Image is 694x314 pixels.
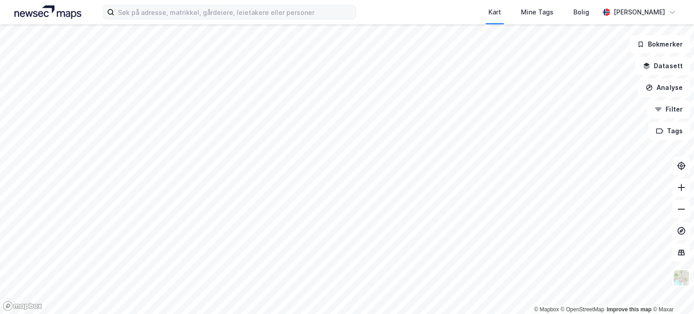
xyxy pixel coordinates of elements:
div: Kontrollprogram for chat [649,271,694,314]
div: [PERSON_NAME] [614,7,665,18]
img: logo.a4113a55bc3d86da70a041830d287a7e.svg [14,5,81,19]
div: Kart [488,7,501,18]
iframe: Chat Widget [649,271,694,314]
div: Bolig [573,7,589,18]
div: Mine Tags [521,7,553,18]
input: Søk på adresse, matrikkel, gårdeiere, leietakere eller personer [114,5,356,19]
